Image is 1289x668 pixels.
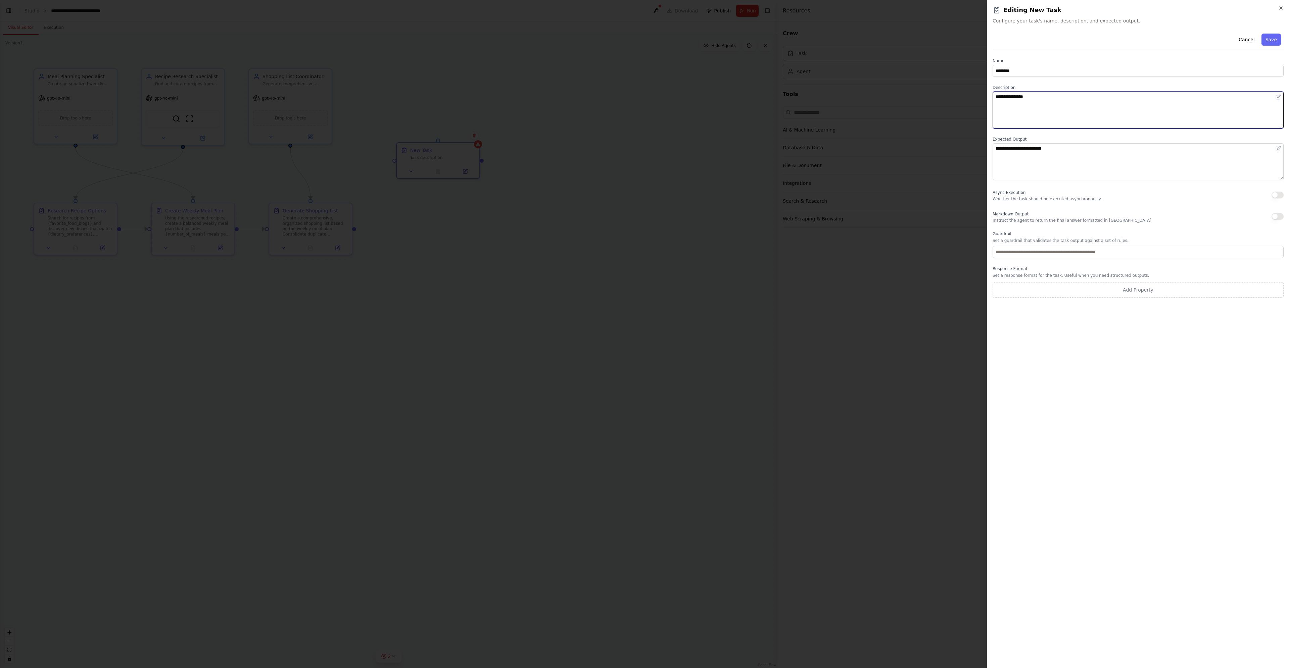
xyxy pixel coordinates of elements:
[993,238,1284,243] p: Set a guardrail that validates the task output against a set of rules.
[993,282,1284,298] button: Add Property
[993,266,1284,271] label: Response Format
[993,17,1284,24] span: Configure your task's name, description, and expected output.
[993,212,1029,216] span: Markdown Output
[993,85,1284,90] label: Description
[993,273,1284,278] p: Set a response format for the task. Useful when you need structured outputs.
[993,190,1025,195] span: Async Execution
[1261,34,1281,46] button: Save
[993,231,1284,237] label: Guardrail
[993,218,1151,223] p: Instruct the agent to return the final answer formatted in [GEOGRAPHIC_DATA]
[993,5,1284,15] h2: Editing New Task
[1274,145,1282,153] button: Open in editor
[1235,34,1258,46] button: Cancel
[993,137,1284,142] label: Expected Output
[1274,93,1282,101] button: Open in editor
[993,196,1102,202] p: Whether the task should be executed asynchronously.
[993,58,1284,63] label: Name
